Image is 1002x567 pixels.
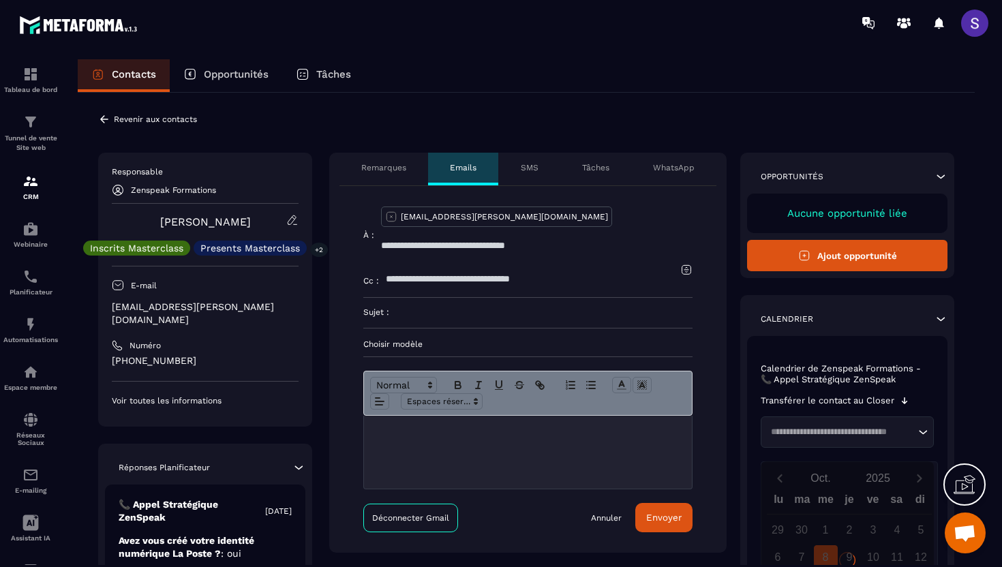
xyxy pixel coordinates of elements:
[3,163,58,211] a: formationformationCRM
[22,364,39,380] img: automations
[90,243,183,253] p: Inscrits Masterclass
[131,185,216,195] p: Zenspeak Formations
[200,243,300,253] p: Presents Masterclass
[282,59,365,92] a: Tâches
[363,230,374,241] p: À :
[112,301,299,326] p: [EMAIL_ADDRESS][PERSON_NAME][DOMAIN_NAME]
[112,354,299,367] p: [PHONE_NUMBER]
[761,363,934,385] p: Calendrier de Zenspeak Formations - 📞 Appel Stratégique ZenSpeak
[3,258,58,306] a: schedulerschedulerPlanificateur
[363,339,693,350] p: Choisir modèle
[361,162,406,173] p: Remarques
[3,504,58,552] a: Assistant IA
[316,68,351,80] p: Tâches
[22,66,39,82] img: formation
[3,401,58,457] a: social-networksocial-networkRéseaux Sociaux
[22,114,39,130] img: formation
[761,171,823,182] p: Opportunités
[3,306,58,354] a: automationsautomationsAutomatisations
[761,416,934,448] div: Search for option
[131,280,157,291] p: E-mail
[3,86,58,93] p: Tableau de bord
[3,193,58,200] p: CRM
[3,104,58,163] a: formationformationTunnel de vente Site web
[112,166,299,177] p: Responsable
[22,173,39,189] img: formation
[114,114,197,124] p: Revenir aux contacts
[119,462,210,473] p: Réponses Planificateur
[3,288,58,296] p: Planificateur
[635,503,693,532] button: Envoyer
[761,207,934,219] p: Aucune opportunité liée
[221,548,241,559] span: : oui
[19,12,142,37] img: logo
[3,336,58,343] p: Automatisations
[761,395,894,406] p: Transférer le contact au Closer
[119,498,265,524] p: 📞 Appel Stratégique ZenSpeak
[22,269,39,285] img: scheduler
[204,68,269,80] p: Opportunités
[766,425,915,439] input: Search for option
[761,313,813,324] p: Calendrier
[78,59,170,92] a: Contacts
[450,162,476,173] p: Emails
[265,506,292,517] p: [DATE]
[747,240,947,271] button: Ajout opportunité
[22,316,39,333] img: automations
[521,162,538,173] p: SMS
[310,243,328,257] p: +2
[582,162,609,173] p: Tâches
[3,56,58,104] a: formationformationTableau de bord
[591,512,622,523] a: Annuler
[3,431,58,446] p: Réseaux Sociaux
[363,307,389,318] p: Sujet :
[363,504,458,532] a: Déconnecter Gmail
[945,512,986,553] div: Ouvrir le chat
[119,534,292,560] p: Avez vous créé votre identité numérique La Poste ?
[3,211,58,258] a: automationsautomationsWebinaire
[112,395,299,406] p: Voir toutes les informations
[3,384,58,391] p: Espace membre
[363,275,379,286] p: Cc :
[3,487,58,494] p: E-mailing
[22,412,39,428] img: social-network
[3,534,58,542] p: Assistant IA
[3,241,58,248] p: Webinaire
[401,211,608,222] p: [EMAIL_ADDRESS][PERSON_NAME][DOMAIN_NAME]
[3,354,58,401] a: automationsautomationsEspace membre
[160,215,251,228] a: [PERSON_NAME]
[170,59,282,92] a: Opportunités
[3,457,58,504] a: emailemailE-mailing
[112,68,156,80] p: Contacts
[22,467,39,483] img: email
[22,221,39,237] img: automations
[130,340,161,351] p: Numéro
[653,162,695,173] p: WhatsApp
[3,134,58,153] p: Tunnel de vente Site web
